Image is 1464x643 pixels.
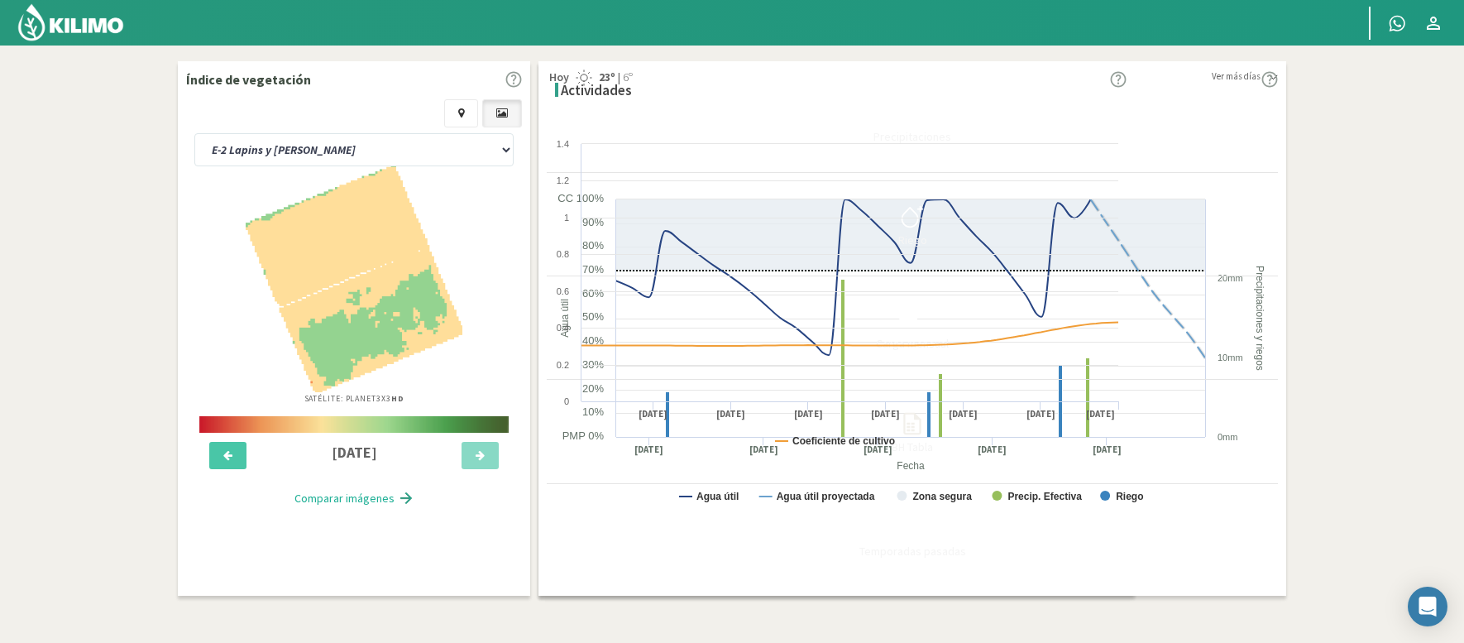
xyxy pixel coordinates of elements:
[552,545,1273,557] div: Temporadas pasadas
[275,444,434,461] h4: [DATE]
[186,70,311,89] p: Índice de vegetación
[792,435,895,447] text: Coeficiente de cultivo
[557,360,569,370] text: 0.2
[304,392,404,405] p: Satélite: Planet
[794,408,823,420] text: [DATE]
[391,393,404,404] b: HD
[1026,408,1055,420] text: [DATE]
[557,323,569,333] text: 0.4
[376,393,404,404] span: 3X3
[1408,587,1447,626] div: Open Intercom Messenger
[557,286,569,296] text: 0.6
[17,2,125,42] img: Kilimo
[199,416,509,433] img: scale
[564,396,569,406] text: 0
[557,175,569,185] text: 1.2
[552,131,1273,142] div: Precipitaciones
[564,213,569,223] text: 1
[278,482,431,515] button: Comparar imágenes
[871,408,900,420] text: [DATE]
[246,165,462,392] img: 551bc6b3-a9dd-48ca-8618-424578baed4c_-_planet_-_2025-10-01.png
[547,484,1278,588] button: Temporadas pasadas
[1086,408,1115,420] text: [DATE]
[557,139,569,149] text: 1.4
[561,83,632,98] h4: Actividades
[716,408,745,420] text: [DATE]
[557,249,569,259] text: 0.8
[547,70,1278,173] button: Precipitaciones
[639,408,667,420] text: [DATE]
[949,408,978,420] text: [DATE]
